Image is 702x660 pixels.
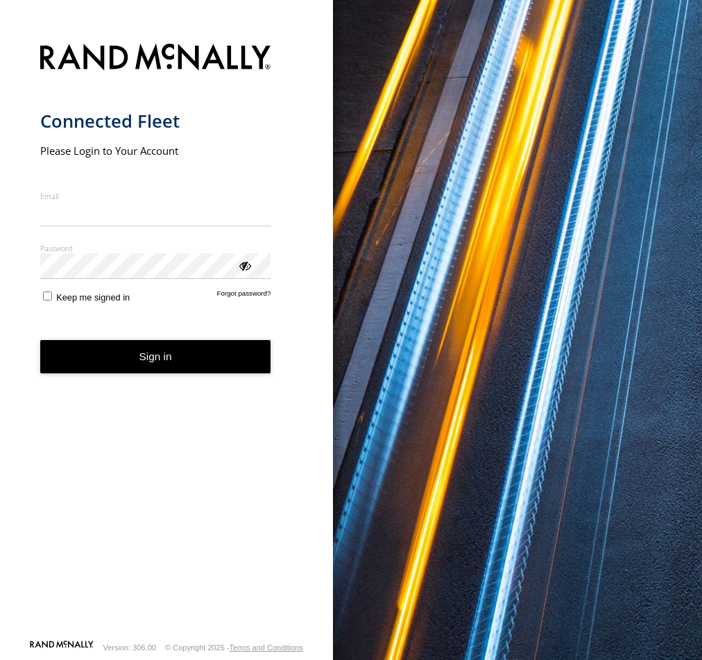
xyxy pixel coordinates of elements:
button: Sign in [40,340,271,374]
a: Visit our Website [30,641,94,654]
h2: Please Login to Your Account [40,144,271,158]
div: ViewPassword [237,258,251,272]
input: Keep me signed in [43,291,52,301]
img: Rand McNally [40,41,271,76]
a: Terms and Conditions [230,643,303,652]
form: main [40,35,293,639]
div: Version: 306.00 [103,643,156,652]
label: Password [40,243,271,253]
h1: Connected Fleet [40,110,271,133]
div: © Copyright 2025 - [165,643,303,652]
label: Email [40,191,271,201]
a: Forgot password? [217,289,271,303]
span: Keep me signed in [56,292,130,303]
